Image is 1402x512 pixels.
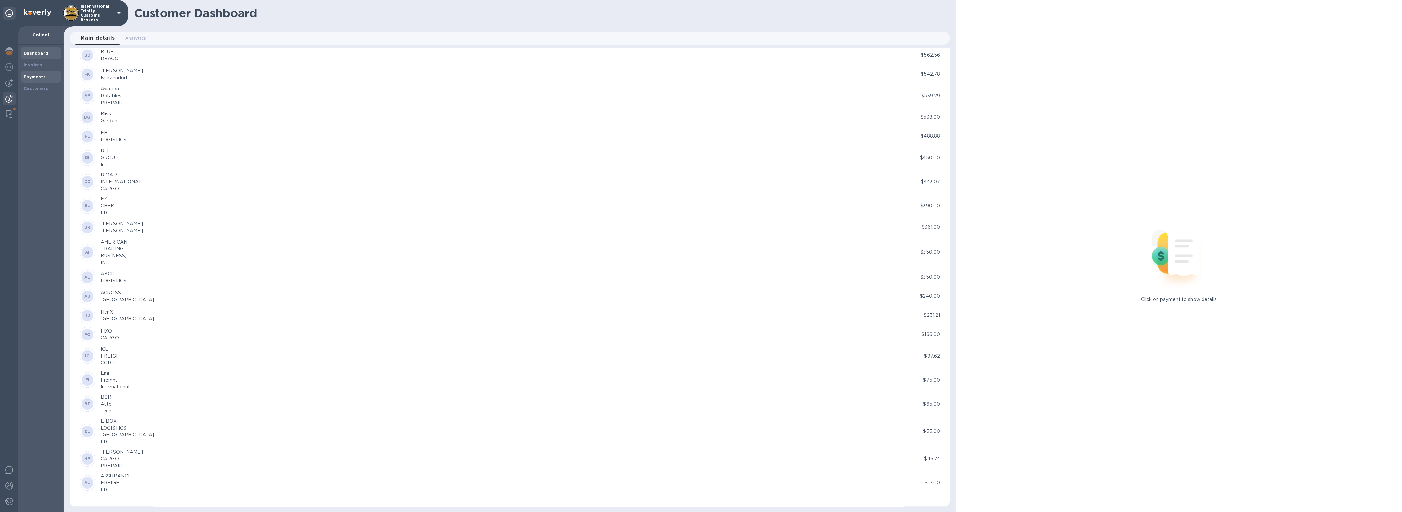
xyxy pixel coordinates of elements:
[24,32,58,38] p: Collect
[24,86,49,91] b: Customers
[101,252,127,259] div: BUSINESS,
[84,93,90,98] b: AP
[3,7,16,20] div: Unpin categories
[101,161,119,168] div: Inc.
[101,148,119,154] div: DTI
[24,9,51,16] img: Logo
[101,74,143,81] div: Kunzendorf
[84,179,91,184] b: DC
[101,277,126,284] div: LOGISTICS
[101,455,143,462] div: CARGO
[101,309,154,315] div: HenX
[101,129,126,136] div: FHL
[101,99,123,106] div: PREPAID
[101,48,119,55] div: BLUE
[101,431,154,438] div: [GEOGRAPHIC_DATA]
[920,154,940,161] p: $450.00
[85,155,90,160] b: DI
[24,51,49,56] b: Dashboard
[101,407,112,414] div: Tech
[101,290,154,296] div: ACROSS
[84,72,90,77] b: FK
[923,428,940,435] p: $55.00
[101,370,129,377] div: Emi
[101,154,119,161] div: GROUP,
[924,455,940,462] p: $45.74
[84,332,90,337] b: FC
[101,196,115,202] div: EZ
[101,438,154,445] div: LLC
[924,353,940,360] p: $97.62
[923,377,940,384] p: $75.00
[101,239,127,245] div: AMERICAN
[101,270,126,277] div: ABCD
[101,110,117,117] div: Bliss
[101,335,119,341] div: CARGO
[101,473,131,479] div: ASSURANCE
[101,67,143,74] div: [PERSON_NAME]
[101,221,143,227] div: [PERSON_NAME]
[101,353,123,360] div: FREIGHT
[101,117,117,124] div: Garden
[24,74,46,79] b: Payments
[101,377,129,384] div: Freight
[921,249,940,256] p: $350.00
[84,225,91,230] b: BR
[85,203,90,208] b: EL
[85,429,90,434] b: EL
[101,401,112,407] div: Auto
[101,185,142,192] div: CARGO
[101,136,126,143] div: LOGISTICS
[921,71,940,78] p: $542.78
[921,178,940,185] p: $443.07
[81,4,113,22] p: International Trinity Customs Brokers
[24,62,42,67] b: Invoices
[101,479,131,486] div: FREIGHT
[101,394,112,401] div: BGR
[101,315,154,322] div: [GEOGRAPHIC_DATA]
[126,35,146,42] span: Analytics
[101,486,131,493] div: LLC
[85,353,90,358] b: IC
[85,134,90,139] b: FL
[922,331,940,338] p: $166.00
[101,449,143,455] div: [PERSON_NAME]
[84,480,90,485] b: AL
[921,202,940,209] p: $390.00
[922,224,940,231] p: $361.00
[85,250,90,255] b: AI
[84,53,91,58] b: BD
[84,313,91,318] b: HU
[101,85,123,92] div: Aviation
[1141,296,1217,303] p: Click on payment to show details
[101,172,142,178] div: DIMAR
[101,178,142,185] div: INTERNATIONAL
[920,293,940,300] p: $240.00
[924,312,940,319] p: $231.21
[922,92,940,99] p: $539.29
[921,114,940,121] p: $538.00
[85,377,90,382] b: EI
[101,259,127,266] div: INC
[923,401,940,407] p: $65.00
[101,346,123,353] div: ICL
[84,294,91,299] b: AU
[101,202,115,209] div: CHEM
[101,462,143,469] div: PREPAID
[101,245,127,252] div: TRADING
[921,133,940,140] p: $488.88
[101,418,154,425] div: E-BOX
[921,52,940,58] p: $562.56
[84,401,91,406] b: BT
[101,92,123,99] div: Rotables
[134,6,946,20] h1: Customer Dashboard
[101,55,119,62] div: DRACO
[84,456,90,461] b: HP
[101,227,143,234] div: [PERSON_NAME]
[101,328,119,335] div: FIXO
[84,275,90,280] b: AL
[5,63,13,71] img: Foreign exchange
[921,274,940,281] p: $350.00
[101,209,115,216] div: LLC
[101,360,123,366] div: CORP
